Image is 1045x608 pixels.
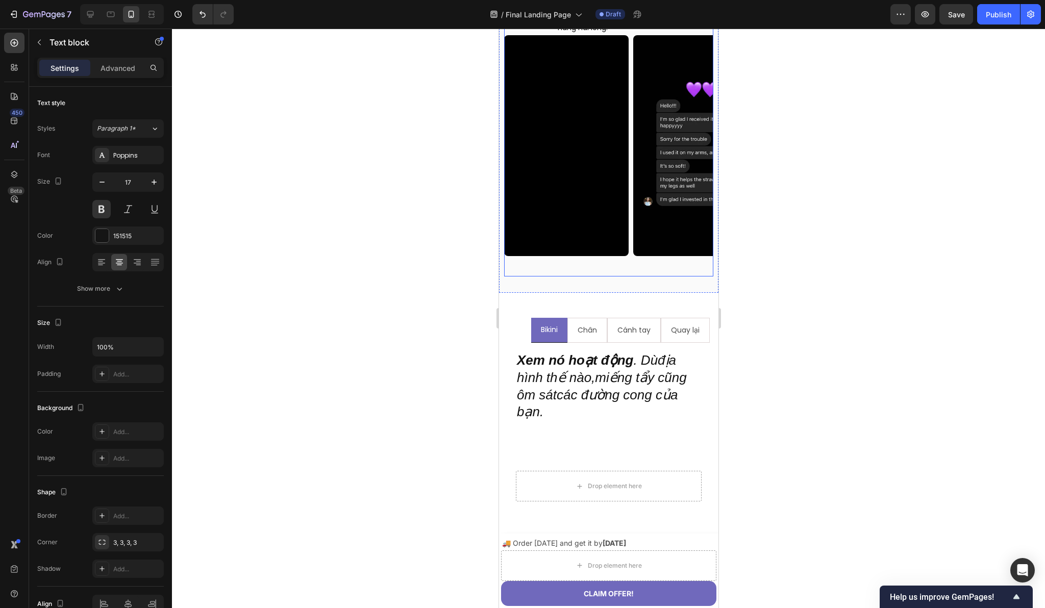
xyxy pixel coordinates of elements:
img: gempages_547302332493202390-d6a28302-348e-4642-b96f-9879ab54544e.webp [134,7,259,227]
div: Color [37,231,53,240]
span: Help us improve GemPages! [890,592,1010,602]
p: Cánh tay [118,295,152,308]
div: Border [37,511,57,520]
button: Publish [977,4,1020,24]
button: 7 [4,4,76,24]
div: Add... [113,512,161,521]
div: Publish [986,9,1011,20]
button: Show survey - Help us improve GemPages! [890,591,1023,603]
div: Poppins [113,151,161,160]
div: 3, 3, 3, 3 [113,538,161,547]
div: Size [37,175,64,189]
iframe: Design area [499,29,718,608]
div: Add... [113,565,161,574]
div: Shape [37,486,70,499]
button: Save [939,4,973,24]
div: Image [37,453,55,463]
input: Auto [93,338,163,356]
div: Text style [37,98,65,108]
div: Add... [113,427,161,437]
div: Background [37,401,87,415]
button: Paragraph 1* [92,119,164,138]
span: Paragraph 1* [97,124,136,133]
div: Color [37,427,53,436]
p: Advanced [101,63,135,73]
div: Align [37,256,66,269]
div: Show more [77,284,125,294]
div: Undo/Redo [192,4,234,24]
strong: Xem nó hoạt động [18,324,134,339]
div: Add... [113,454,161,463]
div: Corner [37,538,58,547]
h2: . Dùđịa hình thế nào,miếng tẩy cũng ôm sátcác đường cong của bạn. [17,322,203,393]
p: Text block [49,36,136,48]
div: 151515 [113,232,161,241]
div: Padding [37,369,61,378]
div: Size [37,316,64,330]
span: / [501,9,504,20]
div: Width [37,342,54,351]
p: 7 [67,8,71,20]
div: Font [37,150,50,160]
div: 450 [10,109,24,117]
span: Save [948,10,965,19]
p: Quay lại [172,295,201,308]
div: Beta [8,187,24,195]
p: Chân [79,295,98,308]
p: Bikini [42,295,59,308]
div: Open Intercom Messenger [1010,558,1035,582]
div: Drop element here [89,453,143,462]
span: Final Landing Page [506,9,571,20]
div: Styles [37,124,55,133]
div: Add... [113,370,161,379]
button: Show more [37,280,164,298]
p: Settings [51,63,79,73]
span: Draft [606,10,621,19]
div: Shadow [37,564,61,573]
